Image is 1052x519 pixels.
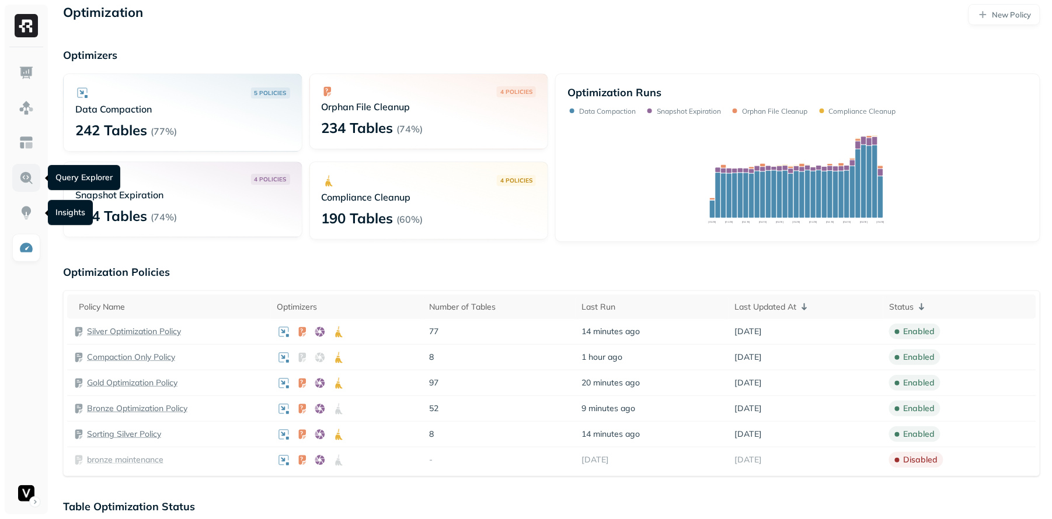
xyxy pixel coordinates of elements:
[19,135,34,150] img: Asset Explorer
[87,352,175,363] a: Compaction Only Policy
[322,191,537,203] p: Compliance Cleanup
[397,213,423,225] p: ( 60% )
[19,205,34,220] img: Insights
[63,48,1040,62] p: Optimizers
[734,326,762,337] span: [DATE]
[903,326,935,337] p: enabled
[742,107,808,115] p: Orphan File Cleanup
[18,485,34,502] img: Voodoo
[15,14,38,37] img: Ryft
[734,429,762,440] span: [DATE]
[582,352,623,363] span: 1 hour ago
[79,301,265,313] div: Policy Name
[810,220,817,223] tspan: [DATE]
[582,301,723,313] div: Last Run
[582,377,640,388] span: 20 minutes ago
[322,118,393,137] p: 234 Tables
[903,403,935,414] p: enabled
[322,101,537,113] p: Orphan File Cleanup
[903,352,935,363] p: enabled
[255,89,287,97] p: 5 POLICIES
[429,454,570,465] p: -
[63,4,143,25] p: Optimization
[429,301,570,313] div: Number of Tables
[829,107,896,115] p: Compliance Cleanup
[734,352,762,363] span: [DATE]
[429,377,570,388] p: 97
[903,377,935,388] p: enabled
[992,9,1032,20] p: New Policy
[322,209,393,227] p: 190 Tables
[582,326,640,337] span: 14 minutes ago
[87,326,181,337] a: Silver Optimization Policy
[87,377,177,388] a: Gold Optimization Policy
[87,403,187,414] a: Bronze Optimization Policy
[19,100,34,115] img: Assets
[19,240,34,255] img: Optimization
[709,220,716,223] tspan: [DATE]
[63,500,1040,513] p: Table Optimization Status
[734,403,762,414] span: [DATE]
[826,220,834,223] tspan: [DATE]
[500,176,532,185] p: 4 POLICIES
[582,429,640,440] span: 14 minutes ago
[255,175,287,184] p: 4 POLICIES
[734,454,762,465] span: [DATE]
[429,326,570,337] p: 77
[843,220,851,223] tspan: [DATE]
[500,87,532,96] p: 4 POLICIES
[742,220,750,223] tspan: [DATE]
[793,220,800,223] tspan: [DATE]
[776,220,783,223] tspan: [DATE]
[734,300,877,314] div: Last Updated At
[969,4,1040,25] a: New Policy
[63,265,1040,279] p: Optimization Policies
[75,206,147,225] p: 234 Tables
[429,403,570,414] p: 52
[877,220,884,223] tspan: [DATE]
[75,189,290,201] p: Snapshot Expiration
[48,200,93,225] div: Insights
[19,170,34,185] img: Query Explorer
[657,107,721,115] p: Snapshot Expiration
[903,454,938,465] p: disabled
[87,429,161,440] a: Sorting Silver Policy
[579,107,636,115] p: Data Compaction
[567,86,661,99] p: Optimization Runs
[759,220,767,223] tspan: [DATE]
[582,454,609,465] span: [DATE]
[582,403,636,414] span: 9 minutes ago
[48,165,120,190] div: Query Explorer
[75,103,290,115] p: Data Compaction
[903,429,935,440] p: enabled
[151,211,177,223] p: ( 74% )
[19,65,34,80] img: Dashboard
[860,220,868,223] tspan: [DATE]
[429,429,570,440] p: 8
[429,352,570,363] p: 8
[726,220,733,223] tspan: [DATE]
[889,300,1030,314] div: Status
[75,121,147,139] p: 242 Tables
[151,125,177,137] p: ( 77% )
[277,301,418,313] div: Optimizers
[397,123,423,135] p: ( 74% )
[87,454,163,465] a: bronze maintenance
[734,377,762,388] span: [DATE]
